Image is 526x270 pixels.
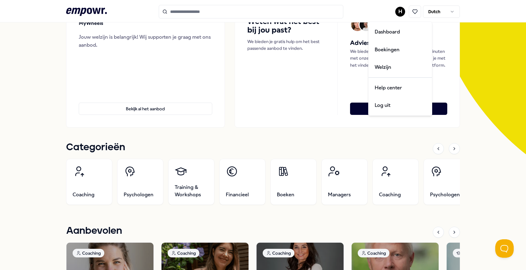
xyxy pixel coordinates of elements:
a: Welzijn [370,58,431,76]
div: Log uit [370,96,431,114]
a: Dashboard [370,23,431,41]
div: H [368,22,432,116]
a: Boekingen [370,41,431,59]
a: Help center [370,79,431,97]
